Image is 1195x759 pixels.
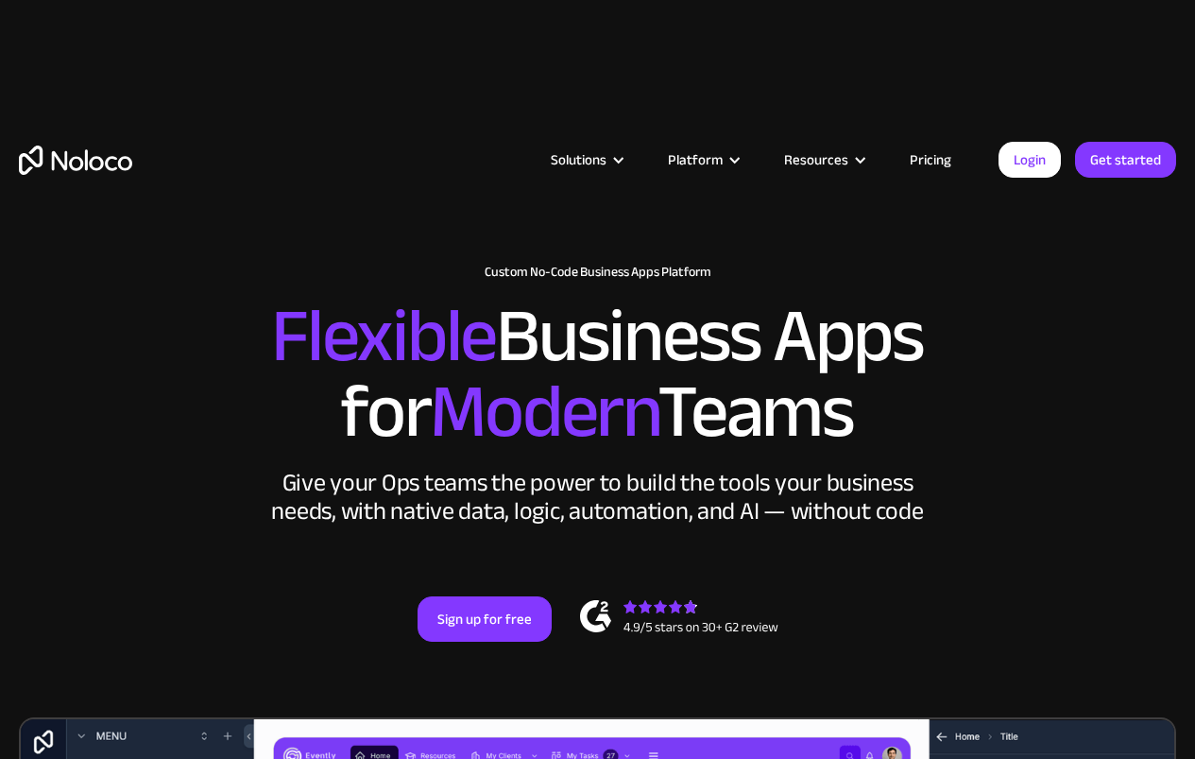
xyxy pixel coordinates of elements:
[999,142,1061,178] a: Login
[1075,142,1176,178] a: Get started
[19,146,132,175] a: home
[760,147,886,172] div: Resources
[418,596,552,642] a: Sign up for free
[19,299,1176,450] h2: Business Apps for Teams
[784,147,848,172] div: Resources
[271,266,496,406] span: Flexible
[644,147,760,172] div: Platform
[527,147,644,172] div: Solutions
[430,341,657,482] span: Modern
[19,265,1176,280] h1: Custom No-Code Business Apps Platform
[551,147,606,172] div: Solutions
[886,147,975,172] a: Pricing
[267,469,929,526] div: Give your Ops teams the power to build the tools your business needs, with native data, logic, au...
[668,147,723,172] div: Platform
